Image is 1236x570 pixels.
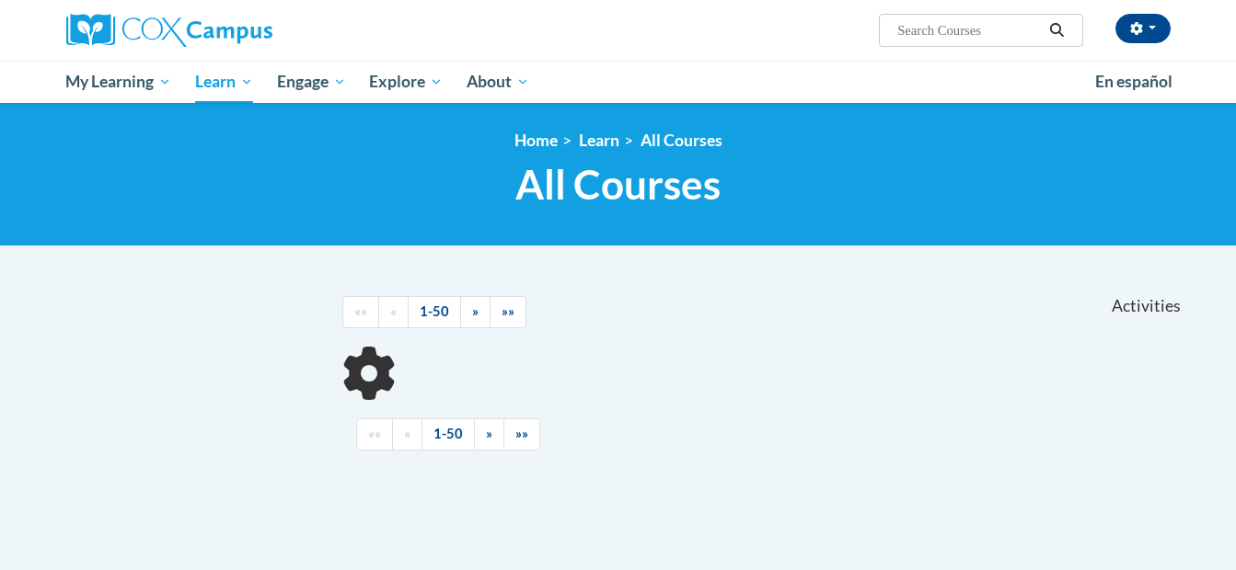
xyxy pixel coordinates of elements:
a: Begining [342,296,379,328]
a: Next [474,418,504,450]
span: « [390,303,397,319]
a: 1-50 [408,296,461,328]
span: En español [1095,72,1172,91]
span: » [486,426,492,441]
input: Search Courses [895,19,1043,41]
a: All Courses [641,131,722,150]
a: Learn [579,131,619,150]
a: Begining [356,418,393,450]
a: En español [1083,63,1184,101]
a: Previous [392,418,422,450]
span: Engage [277,71,346,93]
a: Learn [183,61,265,103]
a: Previous [378,296,409,328]
a: End [503,418,540,450]
span: Explore [369,71,443,93]
a: About [455,61,541,103]
a: My Learning [54,61,184,103]
span: About [467,71,529,93]
span: Learn [195,71,253,93]
span: «« [368,426,381,441]
span: »» [515,426,528,441]
a: Engage [265,61,358,103]
div: Main menu [39,61,1198,103]
button: Search [1043,19,1070,41]
span: »» [502,303,514,319]
button: Account Settings [1115,14,1171,43]
a: 1-50 [422,418,475,450]
span: » [472,303,479,319]
span: My Learning [65,71,171,93]
a: Explore [357,61,455,103]
a: Home [514,131,558,150]
span: Activities [1112,296,1181,316]
img: Cox Campus [66,14,272,47]
a: Next [460,296,491,328]
span: All Courses [515,160,721,209]
span: « [404,426,410,441]
span: «« [354,303,367,319]
a: End [490,296,526,328]
a: Cox Campus [66,14,416,47]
